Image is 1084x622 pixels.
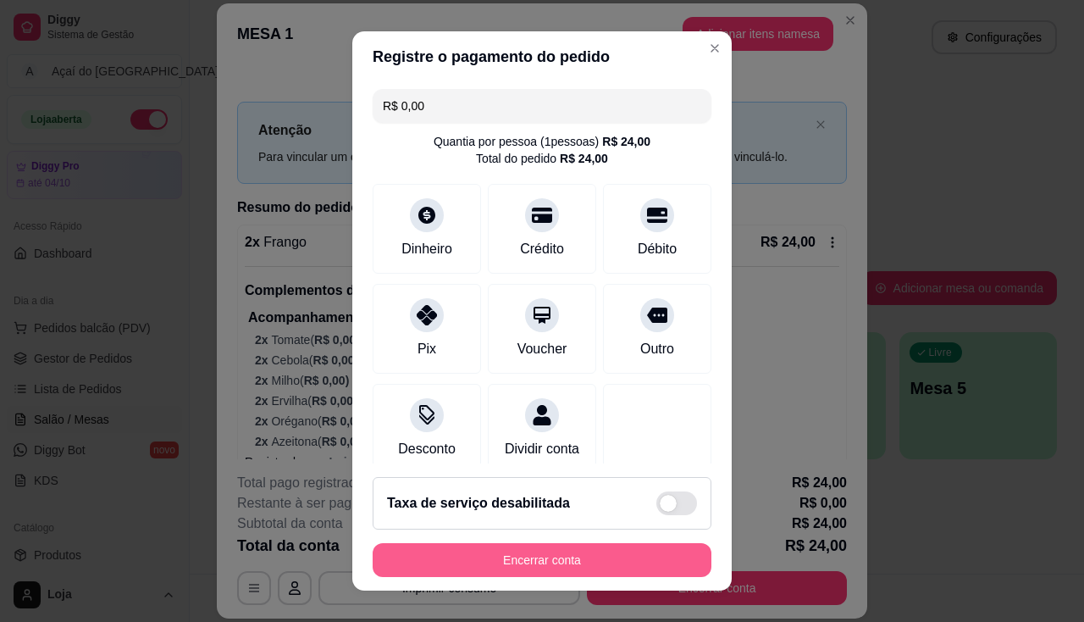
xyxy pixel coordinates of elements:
[387,493,570,514] h2: Taxa de serviço desabilitada
[701,35,728,62] button: Close
[434,133,650,150] div: Quantia por pessoa ( 1 pessoas)
[476,150,608,167] div: Total do pedido
[560,150,608,167] div: R$ 24,00
[602,133,650,150] div: R$ 24,00
[640,339,674,359] div: Outro
[505,439,579,459] div: Dividir conta
[401,239,452,259] div: Dinheiro
[383,89,701,123] input: Ex.: hambúrguer de cordeiro
[418,339,436,359] div: Pix
[517,339,567,359] div: Voucher
[352,31,732,82] header: Registre o pagamento do pedido
[520,239,564,259] div: Crédito
[373,543,711,577] button: Encerrar conta
[398,439,456,459] div: Desconto
[638,239,677,259] div: Débito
